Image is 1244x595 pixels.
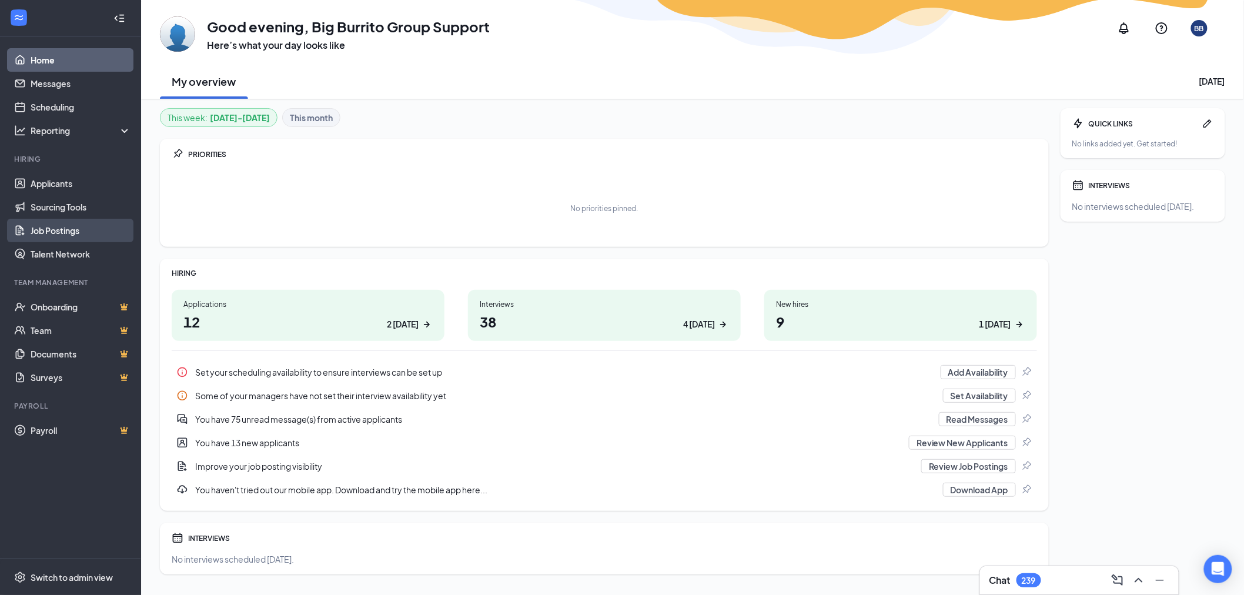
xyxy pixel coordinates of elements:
[31,48,131,72] a: Home
[764,290,1037,341] a: New hires91 [DATE]ArrowRight
[979,318,1011,330] div: 1 [DATE]
[210,111,270,124] b: [DATE] - [DATE]
[172,407,1037,431] div: You have 75 unread message(s) from active applicants
[1204,555,1232,583] div: Open Intercom Messenger
[1072,179,1084,191] svg: Calendar
[176,484,188,496] svg: Download
[176,460,188,472] svg: DocumentAdd
[776,299,1025,309] div: New hires
[172,454,1037,478] a: DocumentAddImprove your job posting visibilityReview Job PostingsPin
[1195,24,1204,34] div: BB
[1021,484,1032,496] svg: Pin
[14,401,129,411] div: Payroll
[1021,460,1032,472] svg: Pin
[31,342,131,366] a: DocumentsCrown
[172,553,1037,565] div: No interviews scheduled [DATE].
[1199,75,1225,87] div: [DATE]
[921,459,1016,473] button: Review Job Postings
[1021,366,1032,378] svg: Pin
[172,532,183,544] svg: Calendar
[172,478,1037,502] a: DownloadYou haven't tried out our mobile app. Download and try the mobile app here...Download AppPin
[31,366,131,389] a: SurveysCrown
[172,74,236,89] h2: My overview
[176,413,188,425] svg: DoubleChatActive
[1072,200,1213,212] div: No interviews scheduled [DATE].
[683,318,715,330] div: 4 [DATE]
[183,299,433,309] div: Applications
[421,319,433,330] svg: ArrowRight
[939,412,1016,426] button: Read Messages
[31,125,132,136] div: Reporting
[1153,573,1167,587] svg: Minimize
[176,390,188,402] svg: Info
[943,389,1016,403] button: Set Availability
[1111,573,1125,587] svg: ComposeMessage
[1072,139,1213,149] div: No links added yet. Get started!
[160,16,195,52] img: Big Burrito Group Support
[571,203,638,213] div: No priorities pinned.
[207,16,490,36] h1: Good evening, Big Burrito Group Support
[31,419,131,442] a: PayrollCrown
[195,437,902,449] div: You have 13 new applicants
[480,299,729,309] div: Interviews
[168,111,270,124] div: This week :
[31,195,131,219] a: Sourcing Tools
[31,319,131,342] a: TeamCrown
[13,12,25,24] svg: WorkstreamLogo
[176,437,188,449] svg: UserEntity
[1089,119,1197,129] div: QUICK LINKS
[188,533,1037,543] div: INTERVIEWS
[14,154,129,164] div: Hiring
[1014,319,1025,330] svg: ArrowRight
[1202,118,1213,129] svg: Pen
[172,384,1037,407] a: InfoSome of your managers have not set their interview availability yetSet AvailabilityPin
[1129,571,1148,590] button: ChevronUp
[1021,390,1032,402] svg: Pin
[387,318,419,330] div: 2 [DATE]
[989,574,1011,587] h3: Chat
[468,290,741,341] a: Interviews384 [DATE]ArrowRight
[1021,413,1032,425] svg: Pin
[717,319,729,330] svg: ArrowRight
[183,312,433,332] h1: 12
[172,431,1037,454] a: UserEntityYou have 13 new applicantsReview New ApplicantsPin
[172,384,1037,407] div: Some of your managers have not set their interview availability yet
[31,219,131,242] a: Job Postings
[172,360,1037,384] div: Set your scheduling availability to ensure interviews can be set up
[176,366,188,378] svg: Info
[172,478,1037,502] div: You haven't tried out our mobile app. Download and try the mobile app here...
[14,571,26,583] svg: Settings
[480,312,729,332] h1: 38
[909,436,1016,450] button: Review New Applicants
[941,365,1016,379] button: Add Availability
[172,290,444,341] a: Applications122 [DATE]ArrowRight
[195,413,932,425] div: You have 75 unread message(s) from active applicants
[195,484,936,496] div: You haven't tried out our mobile app. Download and try the mobile app here...
[188,149,1037,159] div: PRIORITIES
[1021,437,1032,449] svg: Pin
[195,390,936,402] div: Some of your managers have not set their interview availability yet
[1089,180,1213,190] div: INTERVIEWS
[31,295,131,319] a: OnboardingCrown
[943,483,1016,497] button: Download App
[172,360,1037,384] a: InfoSet your scheduling availability to ensure interviews can be set upAdd AvailabilityPin
[31,72,131,95] a: Messages
[31,571,113,583] div: Switch to admin view
[172,268,1037,278] div: HIRING
[1132,573,1146,587] svg: ChevronUp
[195,366,934,378] div: Set your scheduling availability to ensure interviews can be set up
[1108,571,1127,590] button: ComposeMessage
[14,278,129,288] div: Team Management
[172,148,183,160] svg: Pin
[14,125,26,136] svg: Analysis
[172,454,1037,478] div: Improve your job posting visibility
[1117,21,1131,35] svg: Notifications
[1072,118,1084,129] svg: Bolt
[31,95,131,119] a: Scheduling
[172,407,1037,431] a: DoubleChatActiveYou have 75 unread message(s) from active applicantsRead MessagesPin
[290,111,333,124] b: This month
[113,12,125,24] svg: Collapse
[31,172,131,195] a: Applicants
[776,312,1025,332] h1: 9
[207,39,490,52] h3: Here’s what your day looks like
